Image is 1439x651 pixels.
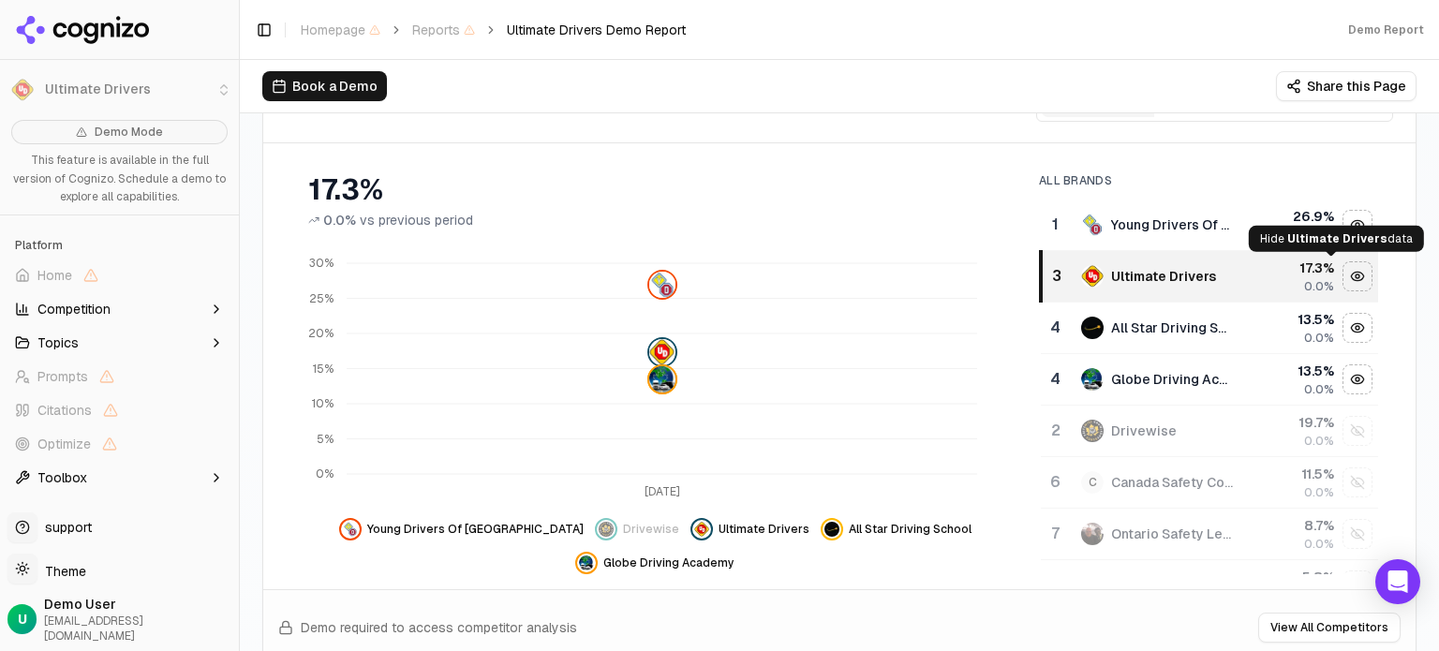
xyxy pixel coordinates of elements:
[37,518,92,537] span: support
[30,49,45,64] img: website_grey.svg
[312,397,334,412] tspan: 10%
[849,522,972,537] span: All Star Driving School
[1343,210,1372,240] button: Hide young drivers of canada data
[1111,215,1233,234] div: Young Drivers Of [GEOGRAPHIC_DATA]
[1304,485,1334,500] span: 0.0%
[1343,570,1372,600] button: Show young drivers data
[1039,173,1378,188] div: All Brands
[603,555,734,570] span: Globe Driving Academy
[1048,214,1062,236] div: 1
[316,467,334,482] tspan: 0%
[49,49,133,64] div: Domain: [URL]
[360,211,473,229] span: vs previous period
[1111,525,1233,543] div: Ontario Safety League
[1304,537,1334,552] span: 0.0%
[1081,523,1104,545] img: ontario safety league
[7,230,231,260] div: Platform
[37,300,111,318] span: Competition
[309,291,334,306] tspan: 25%
[37,468,87,487] span: Toolbox
[308,173,1001,207] div: 17.3%
[1048,368,1062,391] div: 4
[343,522,358,537] img: young drivers of canada
[317,432,334,447] tspan: 5%
[7,328,231,358] button: Topics
[301,21,686,39] nav: breadcrumb
[1258,613,1401,643] button: View All Competitors
[309,257,334,272] tspan: 30%
[37,435,91,453] span: Optimize
[71,120,168,132] div: Domain Overview
[1111,422,1177,440] div: Drivewise
[690,518,809,540] button: Hide ultimate drivers data
[1276,71,1417,101] button: Share this Page
[649,366,675,392] img: globe driving academy
[262,71,387,101] button: Book a Demo
[1343,313,1372,343] button: Hide all star driving school data
[824,522,839,537] img: all star driving school
[507,21,686,39] span: Ultimate Drivers Demo Report
[1248,362,1333,380] div: 13.5 %
[1343,519,1372,549] button: Show ontario safety league data
[301,618,577,637] span: Demo required to access competitor analysis
[323,211,356,229] span: 0.0%
[1081,214,1104,236] img: young drivers of canada
[11,152,228,207] p: This feature is available in the full version of Cognizo. Schedule a demo to explore all capabili...
[1304,382,1334,397] span: 0.0%
[595,518,679,540] button: Show drivewise data
[52,30,92,45] div: v 4.0.25
[339,518,584,540] button: Hide young drivers of canada data
[1343,416,1372,446] button: Show drivewise data
[7,294,231,324] button: Competition
[1048,471,1062,494] div: 6
[821,518,972,540] button: Hide all star driving school data
[37,563,86,580] span: Theme
[1248,259,1333,277] div: 17.3 %
[1081,471,1104,494] span: C
[1041,303,1378,354] tr: 4all star driving schoolAll Star Driving School13.5%0.0%Hide all star driving school data
[1041,354,1378,406] tr: 4globe driving academyGlobe Driving Academy13.5%0.0%Hide globe driving academy data
[1343,261,1372,291] button: Hide ultimate drivers data
[1248,465,1333,483] div: 11.5 %
[1248,516,1333,535] div: 8.7 %
[37,266,72,285] span: Home
[599,522,614,537] img: drivewise
[1248,413,1333,432] div: 19.7 %
[18,610,27,629] span: U
[1111,318,1233,337] div: All Star Driving School
[44,614,231,644] span: [EMAIL_ADDRESS][DOMAIN_NAME]
[1304,434,1334,449] span: 0.0%
[37,367,88,386] span: Prompts
[694,522,709,537] img: ultimate drivers
[645,484,680,499] tspan: [DATE]
[1248,207,1333,226] div: 26.9 %
[1111,267,1216,286] div: Ultimate Drivers
[30,30,45,45] img: logo_orange.svg
[186,118,201,133] img: tab_keywords_by_traffic_grey.svg
[579,555,594,570] img: globe driving academy
[1081,420,1104,442] img: drivewise
[412,21,475,39] span: Reports
[1041,509,1378,560] tr: 7ontario safety leagueOntario Safety League8.7%0.0%Show ontario safety league data
[308,327,334,342] tspan: 20%
[1041,251,1378,303] tr: 3ultimate driversUltimate Drivers17.3%0.0%Hide ultimate drivers data
[44,595,231,614] span: Demo User
[1048,523,1062,545] div: 7
[1048,317,1062,339] div: 4
[1081,317,1104,339] img: all star driving school
[1304,279,1334,294] span: 0.0%
[575,552,734,574] button: Hide globe driving academy data
[1348,22,1424,37] div: Demo Report
[37,333,79,352] span: Topics
[1081,265,1104,288] img: ultimate drivers
[1343,364,1372,394] button: Hide globe driving academy data
[1111,370,1233,389] div: Globe Driving Academy
[95,125,163,140] span: Demo Mode
[719,522,809,537] span: Ultimate Drivers
[1287,231,1387,246] span: Ultimate Drivers
[1375,559,1420,604] div: Open Intercom Messenger
[1248,568,1333,586] div: 5.8 %
[301,21,380,39] span: Homepage
[1041,406,1378,457] tr: 2drivewiseDrivewise19.7%0.0%Show drivewise data
[623,522,679,537] span: Drivewise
